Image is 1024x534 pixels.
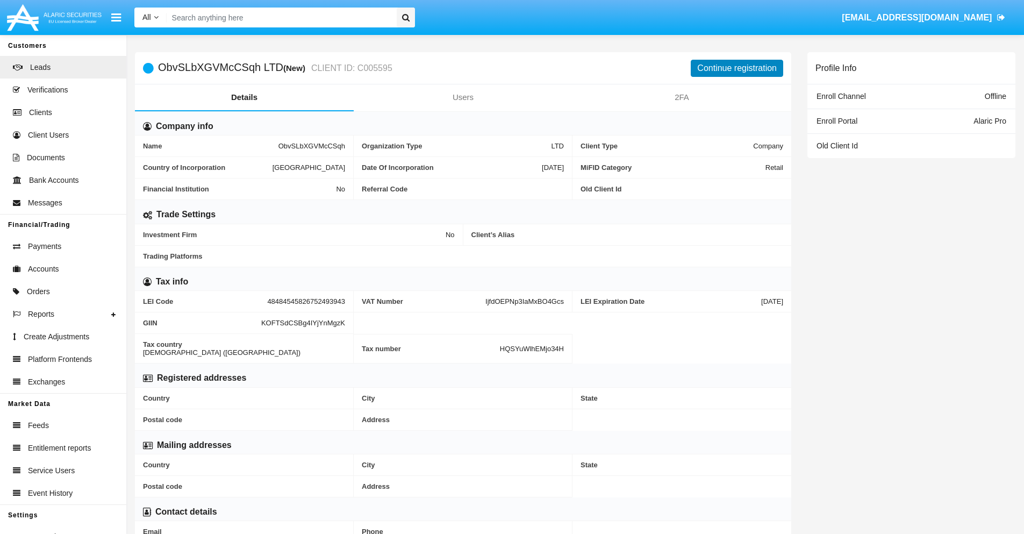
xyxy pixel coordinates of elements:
[362,416,564,424] span: Address
[842,13,992,22] span: [EMAIL_ADDRESS][DOMAIN_NAME]
[551,142,564,150] span: LTD
[156,120,213,132] h6: Company info
[471,231,784,239] span: Client’s Alias
[142,13,151,22] span: All
[157,439,232,451] h6: Mailing addresses
[143,252,783,260] span: Trading Platforms
[28,197,62,209] span: Messages
[167,8,393,27] input: Search
[135,84,354,110] a: Details
[134,12,167,23] a: All
[267,297,345,305] span: 48484545826752493943
[5,2,103,33] img: Logo image
[143,231,446,239] span: Investment Firm
[28,309,54,320] span: Reports
[753,142,783,150] span: Company
[29,107,52,118] span: Clients
[143,461,345,469] span: Country
[485,297,564,305] span: IjfdOEPNp3IaMxBO4Gcs
[572,84,791,110] a: 2FA
[28,420,49,431] span: Feeds
[283,62,309,74] div: (New)
[581,142,753,150] span: Client Type
[155,506,217,518] h6: Contact details
[143,416,345,424] span: Postal code
[27,84,68,96] span: Verifications
[973,117,1006,125] span: Alaric Pro
[143,297,267,305] span: LEI Code
[29,175,79,186] span: Bank Accounts
[28,443,91,454] span: Entitlement reports
[28,376,65,388] span: Exchanges
[143,394,345,402] span: Country
[28,354,92,365] span: Platform Frontends
[28,465,75,476] span: Service Users
[278,142,345,150] span: ObvSLbXGVMcCSqh
[837,3,1011,33] a: [EMAIL_ADDRESS][DOMAIN_NAME]
[28,264,59,275] span: Accounts
[362,461,564,469] span: City
[143,482,345,490] span: Postal code
[28,488,73,499] span: Event History
[27,286,50,297] span: Orders
[24,331,89,343] span: Create Adjustments
[158,62,392,74] h5: ObvSLbXGVMcCSqh LTD
[691,60,783,77] button: Continue registration
[143,348,300,357] span: [DEMOGRAPHIC_DATA] ([GEOGRAPHIC_DATA])
[817,117,857,125] span: Enroll Portal
[362,341,500,357] span: Tax number
[143,142,278,150] span: Name
[362,394,564,402] span: City
[143,340,345,348] span: Tax country
[985,92,1006,101] span: Offline
[581,185,783,193] span: Old Client Id
[28,130,69,141] span: Client Users
[765,163,783,172] span: Retail
[581,394,783,402] span: State
[143,185,336,193] span: Financial Institution
[446,231,455,239] span: No
[30,62,51,73] span: Leads
[817,141,858,150] span: Old Client Id
[761,297,783,305] span: [DATE]
[143,163,273,172] span: Country of Incorporation
[27,152,65,163] span: Documents
[157,372,246,384] h6: Registered addresses
[273,163,345,172] span: [GEOGRAPHIC_DATA]
[143,319,261,327] span: GIIN
[156,276,188,288] h6: Tax info
[336,185,345,193] span: No
[156,209,216,220] h6: Trade Settings
[362,142,551,150] span: Organization Type
[362,482,564,490] span: Address
[354,84,572,110] a: Users
[581,461,783,469] span: State
[362,297,485,305] span: VAT Number
[261,319,345,327] span: KOFTSdCSBg4IYjYnMgzK
[309,64,392,73] small: CLIENT ID: C005595
[362,185,564,193] span: Referral Code
[581,297,761,305] span: LEI Expiration Date
[817,92,866,101] span: Enroll Channel
[815,63,856,73] h6: Profile Info
[362,163,542,172] span: Date Of Incorporation
[500,341,564,357] span: HQSYuWlhEMjo34H
[542,163,564,172] span: [DATE]
[581,163,765,172] span: MiFID Category
[28,241,61,252] span: Payments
